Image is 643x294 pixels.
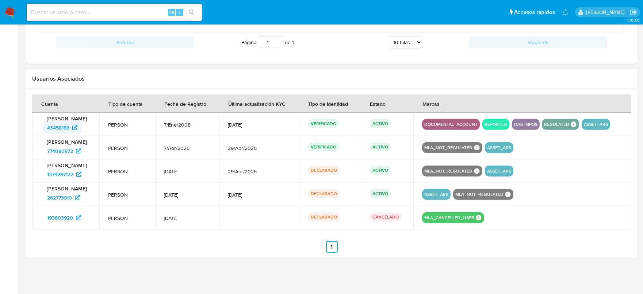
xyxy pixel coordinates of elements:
span: Alt [169,9,175,16]
input: Buscar usuario o caso... [27,8,202,17]
a: Notificaciones [562,9,569,15]
button: search-icon [184,7,199,18]
span: s [179,9,181,16]
span: Accesos rápidos [514,8,555,16]
p: cecilia.zacarias@mercadolibre.com [586,9,627,16]
h2: Usuarios Asociados [32,75,631,82]
a: Salir [630,8,638,16]
span: 3.160.0 [627,17,639,23]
